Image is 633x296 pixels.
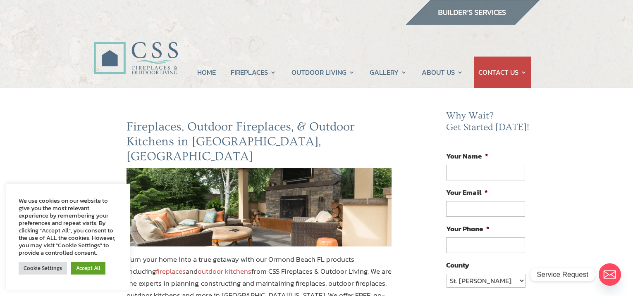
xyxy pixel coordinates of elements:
a: CONTACT US [478,57,527,88]
label: Your Phone [446,224,490,233]
a: OUTDOOR LIVING [291,57,355,88]
div: We use cookies on our website to give you the most relevant experience by remembering your prefer... [19,197,118,256]
a: Email [599,263,621,286]
a: builder services construction supply [405,17,540,28]
a: Accept All [71,262,105,275]
img: CSS Fireplaces & Outdoor Living (Formerly Construction Solutions & Supply)- Jacksonville Ormond B... [93,19,178,79]
h2: Fireplaces, Outdoor Fireplaces, & Outdoor Kitchens in [GEOGRAPHIC_DATA], [GEOGRAPHIC_DATA] [127,119,392,168]
label: County [446,260,469,270]
a: Cookie Settings [19,262,67,275]
a: fireplaces [156,266,186,277]
a: outdoor kitchens [198,266,251,277]
a: FIREPLACES [231,57,276,88]
h2: Why Wait? Get Started [DATE]! [446,110,531,137]
a: HOME [197,57,216,88]
img: ormond-beach-fl [127,168,392,246]
label: Your Name [446,152,488,161]
a: ABOUT US [422,57,463,88]
a: GALLERY [370,57,407,88]
label: Your Email [446,188,488,197]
